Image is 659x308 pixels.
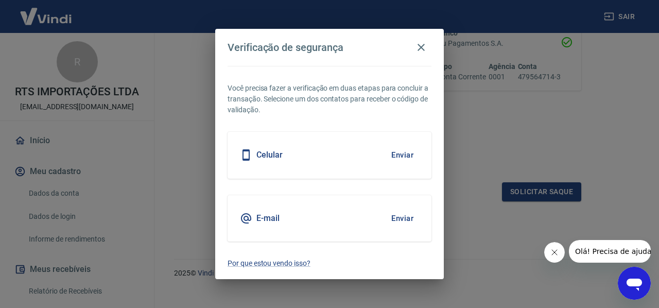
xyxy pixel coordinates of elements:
[386,144,419,166] button: Enviar
[228,258,431,269] a: Por que estou vendo isso?
[228,41,343,54] h4: Verificação de segurança
[6,7,86,15] span: Olá! Precisa de ajuda?
[256,150,283,160] h5: Celular
[228,83,431,115] p: Você precisa fazer a verificação em duas etapas para concluir a transação. Selecione um dos conta...
[569,240,651,263] iframe: Mensagem da empresa
[256,213,280,224] h5: E-mail
[386,208,419,229] button: Enviar
[544,242,565,263] iframe: Fechar mensagem
[618,267,651,300] iframe: Botão para abrir a janela de mensagens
